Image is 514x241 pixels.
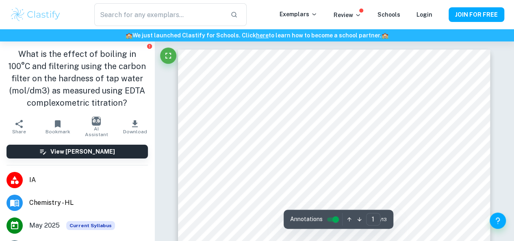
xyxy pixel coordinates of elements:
button: Download [116,115,154,138]
a: Login [416,11,432,18]
span: IA [29,175,148,185]
img: AI Assistant [92,117,101,126]
button: Fullscreen [160,48,176,64]
input: Search for any exemplars... [94,3,224,26]
span: May 2025 [29,221,60,230]
h1: What is the effect of boiling in 100°C and filtering using the carbon filter on the hardness of t... [7,48,148,109]
span: 🏫 [126,32,132,39]
p: Review [334,11,361,20]
span: Share [12,129,26,135]
a: Schools [377,11,400,18]
img: Clastify logo [10,7,61,23]
button: View [PERSON_NAME] [7,145,148,158]
button: AI Assistant [77,115,116,138]
span: Download [123,129,147,135]
div: This exemplar is based on the current syllabus. Feel free to refer to it for inspiration/ideas wh... [66,221,115,230]
button: Report issue [147,43,153,49]
button: Help and Feedback [490,213,506,229]
button: JOIN FOR FREE [449,7,504,22]
span: Chemistry - HL [29,198,148,208]
span: Bookmark [46,129,70,135]
h6: View [PERSON_NAME] [50,147,115,156]
span: / 13 [380,216,387,223]
span: 🏫 [382,32,388,39]
p: Exemplars [280,10,317,19]
span: AI Assistant [82,126,111,137]
span: Annotations [290,215,323,224]
button: Bookmark [39,115,77,138]
a: here [256,32,269,39]
h6: We just launched Clastify for Schools. Click to learn how to become a school partner. [2,31,512,40]
span: Current Syllabus [66,221,115,230]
